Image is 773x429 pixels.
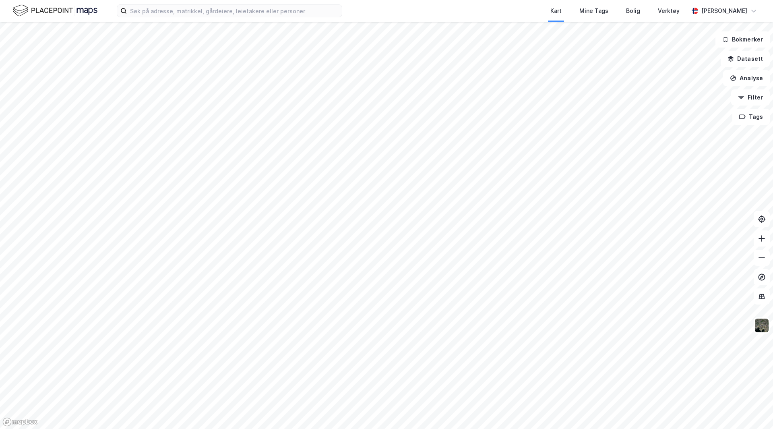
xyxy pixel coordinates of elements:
div: Kart [550,6,562,16]
input: Søk på adresse, matrikkel, gårdeiere, leietakere eller personer [127,5,342,17]
iframe: Chat Widget [733,390,773,429]
button: Analyse [723,70,770,86]
div: Verktøy [658,6,680,16]
button: Filter [731,89,770,106]
div: Bolig [626,6,640,16]
button: Tags [732,109,770,125]
img: logo.f888ab2527a4732fd821a326f86c7f29.svg [13,4,97,18]
div: [PERSON_NAME] [701,6,747,16]
div: Kontrollprogram for chat [733,390,773,429]
img: 9k= [754,318,769,333]
button: Bokmerker [715,31,770,48]
div: Mine Tags [579,6,608,16]
a: Mapbox homepage [2,417,38,427]
button: Datasett [721,51,770,67]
